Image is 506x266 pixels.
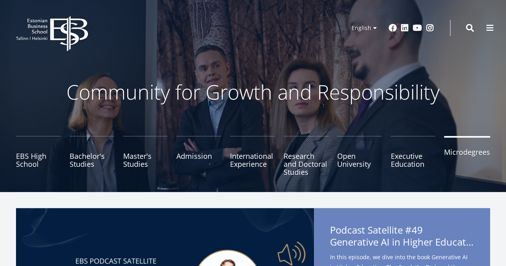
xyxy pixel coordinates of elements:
[401,24,409,32] a: Linkedin
[123,136,168,176] a: Master's Studies
[41,80,465,104] p: Community for Growth and Responsibility
[413,24,422,32] a: Youtube
[444,136,490,176] a: Microdegrees
[70,136,114,176] a: Bachelor's Studies
[426,24,434,32] a: Instagram
[16,136,61,176] a: EBS High School
[390,136,435,176] a: Executive Education
[176,136,221,176] a: Admission
[337,136,382,176] a: Open University
[330,224,474,250] span: Podcast Satellite #49
[389,24,397,32] a: Facebook
[284,136,328,176] a: Research and Doctoral Studies
[330,236,474,248] span: Generative AI in Higher Education: The Good, the Bad, and the Ugly
[230,136,275,176] a: International Experience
